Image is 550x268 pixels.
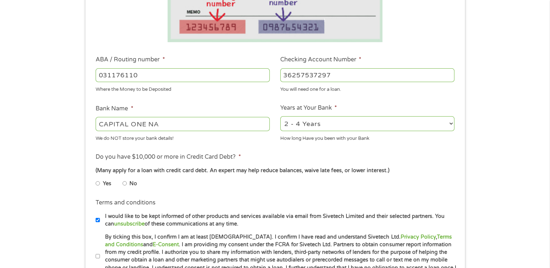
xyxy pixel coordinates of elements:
[96,105,133,113] label: Bank Name
[103,180,111,188] label: Yes
[96,132,270,142] div: We do NOT store your bank details!
[96,56,165,64] label: ABA / Routing number
[96,153,241,161] label: Do you have $10,000 or more in Credit Card Debt?
[96,68,270,82] input: 263177916
[400,234,435,240] a: Privacy Policy
[96,84,270,93] div: Where the Money to be Deposited
[280,68,454,82] input: 345634636
[280,104,337,112] label: Years at Your Bank
[280,84,454,93] div: You will need one for a loan.
[280,132,454,142] div: How long Have you been with your Bank
[153,241,179,248] a: E-Consent
[105,234,451,248] a: Terms and Conditions
[129,180,137,188] label: No
[100,212,457,228] label: I would like to be kept informed of other products and services available via email from Sivetech...
[114,221,145,227] a: unsubscribe
[280,56,361,64] label: Checking Account Number
[96,167,454,175] div: (Many apply for a loan with credit card debt. An expert may help reduce balances, waive late fees...
[96,199,156,207] label: Terms and conditions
